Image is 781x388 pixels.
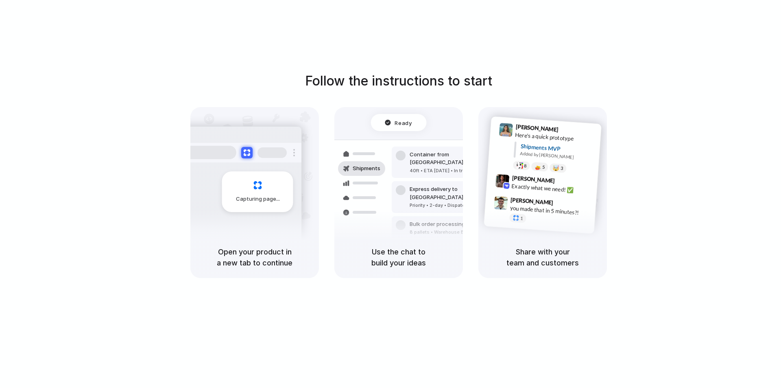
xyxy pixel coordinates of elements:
[520,150,595,162] div: Added by [PERSON_NAME]
[515,131,596,145] div: Here's a quick prototype
[515,122,558,134] span: [PERSON_NAME]
[305,71,492,91] h1: Follow the instructions to start
[510,204,591,217] div: you made that in 5 minutes?!
[410,229,485,236] div: 8 pallets • Warehouse B • Packed
[410,151,497,167] div: Container from [GEOGRAPHIC_DATA]
[542,165,545,169] span: 5
[561,166,563,171] span: 3
[410,202,497,209] div: Priority • 2-day • Dispatched
[524,163,527,168] span: 8
[561,126,578,136] span: 9:41 AM
[236,195,281,203] span: Capturing page
[410,167,497,174] div: 40ft • ETA [DATE] • In transit
[200,246,309,268] h5: Open your product in a new tab to continue
[395,118,412,127] span: Ready
[353,164,380,173] span: Shipments
[520,216,523,221] span: 1
[512,173,555,185] span: [PERSON_NAME]
[556,199,572,209] span: 9:47 AM
[511,182,593,195] div: Exactly what we need! ✅
[410,220,485,228] div: Bulk order processing
[344,246,453,268] h5: Use the chat to build your ideas
[510,195,554,207] span: [PERSON_NAME]
[488,246,597,268] h5: Share with your team and customers
[520,142,596,156] div: Shipments MVP
[557,177,574,187] span: 9:42 AM
[553,165,560,171] div: 🤯
[410,185,497,201] div: Express delivery to [GEOGRAPHIC_DATA]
